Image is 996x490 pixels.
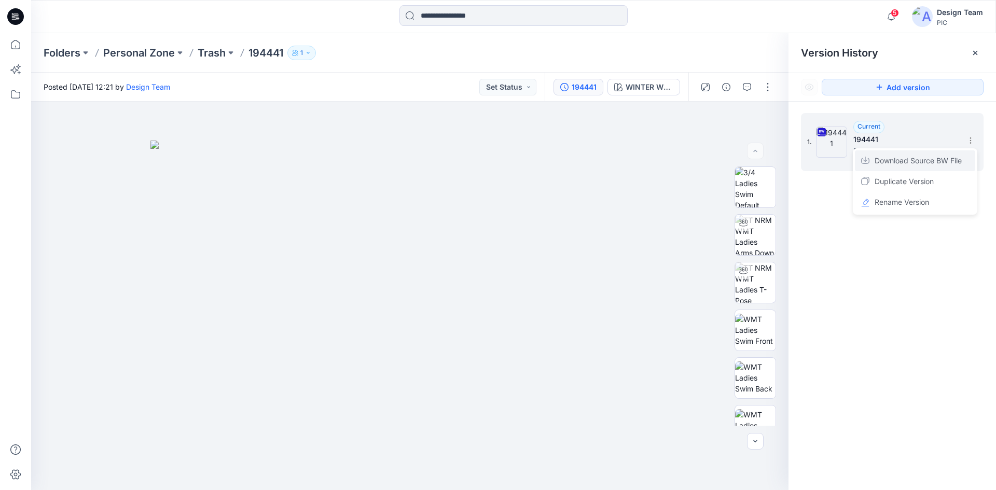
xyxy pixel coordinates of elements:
[735,262,776,303] img: TT NRM WMT Ladies T-Pose
[971,49,979,57] button: Close
[822,79,984,95] button: Add version
[875,155,962,167] span: Download Source BW File
[626,81,673,93] div: WINTER WHITE
[718,79,735,95] button: Details
[853,146,957,156] span: Posted by: Design Team
[801,79,818,95] button: Show Hidden Versions
[816,127,847,158] img: 194441
[735,361,776,394] img: WMT Ladies Swim Back
[300,47,303,59] p: 1
[853,133,957,146] h5: 194441
[891,9,899,17] span: 5
[875,175,934,188] span: Duplicate Version
[912,6,933,27] img: avatar
[807,137,812,147] span: 1.
[607,79,680,95] button: WINTER WHITE
[554,79,603,95] button: 194441
[735,215,776,255] img: TT NRM WMT Ladies Arms Down
[937,6,983,19] div: Design Team
[937,19,983,26] div: PIC
[735,409,776,442] img: WMT Ladies Swim Left
[44,46,80,60] a: Folders
[857,122,880,130] span: Current
[44,81,170,92] span: Posted [DATE] 12:21 by
[287,46,316,60] button: 1
[801,47,878,59] span: Version History
[572,81,597,93] div: 194441
[103,46,175,60] a: Personal Zone
[198,46,226,60] a: Trash
[875,196,929,208] span: Rename Version
[735,314,776,346] img: WMT Ladies Swim Front
[248,46,283,60] p: 194441
[735,167,776,207] img: 3/4 Ladies Swim Default
[126,82,170,91] a: Design Team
